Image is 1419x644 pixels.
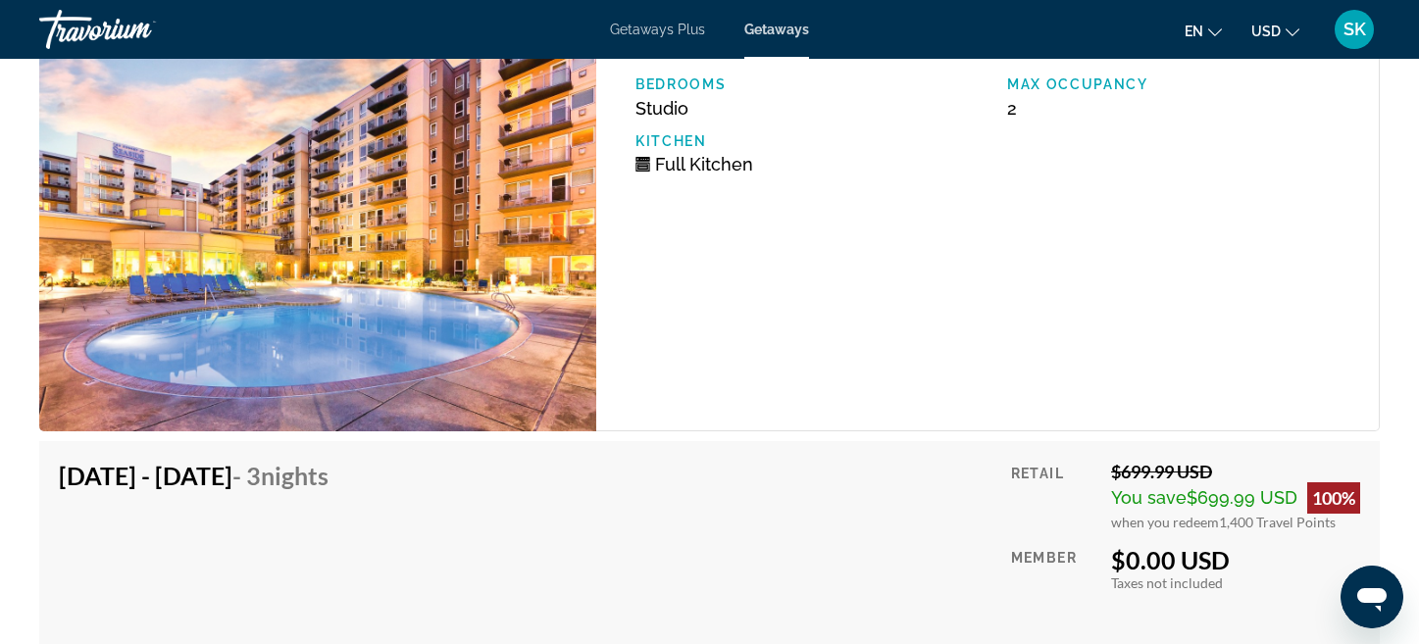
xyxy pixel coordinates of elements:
[1329,9,1380,50] button: User Menu
[1187,487,1297,508] span: $699.99 USD
[1219,514,1336,530] span: 1,400 Travel Points
[1251,24,1281,39] span: USD
[39,4,235,55] a: Travorium
[1307,482,1360,514] div: 100%
[1011,461,1096,530] div: Retail
[1007,98,1017,119] span: 2
[1111,461,1360,482] div: $699.99 USD
[635,76,988,92] p: Bedrooms
[1111,574,1223,591] span: Taxes not included
[1111,514,1219,530] span: when you redeem
[1185,17,1222,45] button: Change language
[1007,76,1359,92] p: Max Occupancy
[1343,20,1366,39] span: SK
[39,7,596,431] img: WorldMark Seaside - 3 Nights
[232,461,329,490] span: - 3
[1185,24,1203,39] span: en
[261,461,329,490] span: Nights
[1341,566,1403,628] iframe: Button to launch messaging window
[1111,545,1360,574] div: $0.00 USD
[59,461,329,490] h4: [DATE] - [DATE]
[744,22,809,37] a: Getaways
[635,133,988,149] p: Kitchen
[1251,17,1299,45] button: Change currency
[1011,545,1096,630] div: Member
[1111,487,1187,508] span: You save
[655,154,753,174] span: Full Kitchen
[635,98,688,119] span: Studio
[610,22,705,37] a: Getaways Plus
